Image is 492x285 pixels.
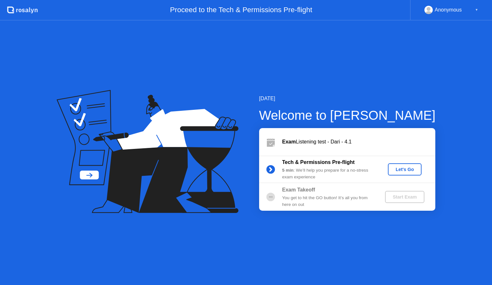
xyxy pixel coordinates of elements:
b: Tech & Permissions Pre-flight [282,159,355,165]
div: Listening test - Dari - 4.1 [282,138,435,146]
div: Anonymous [435,6,462,14]
div: ▼ [475,6,478,14]
b: 5 min [282,168,294,173]
div: [DATE] [259,95,436,102]
button: Let's Go [388,163,422,175]
div: Let's Go [390,167,419,172]
b: Exam [282,139,296,144]
div: You get to hit the GO button! It’s all you from here on out [282,195,374,208]
div: : We’ll help you prepare for a no-stress exam experience [282,167,374,180]
b: Exam Takeoff [282,187,315,192]
div: Start Exam [388,194,422,199]
button: Start Exam [385,191,424,203]
div: Welcome to [PERSON_NAME] [259,106,436,125]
